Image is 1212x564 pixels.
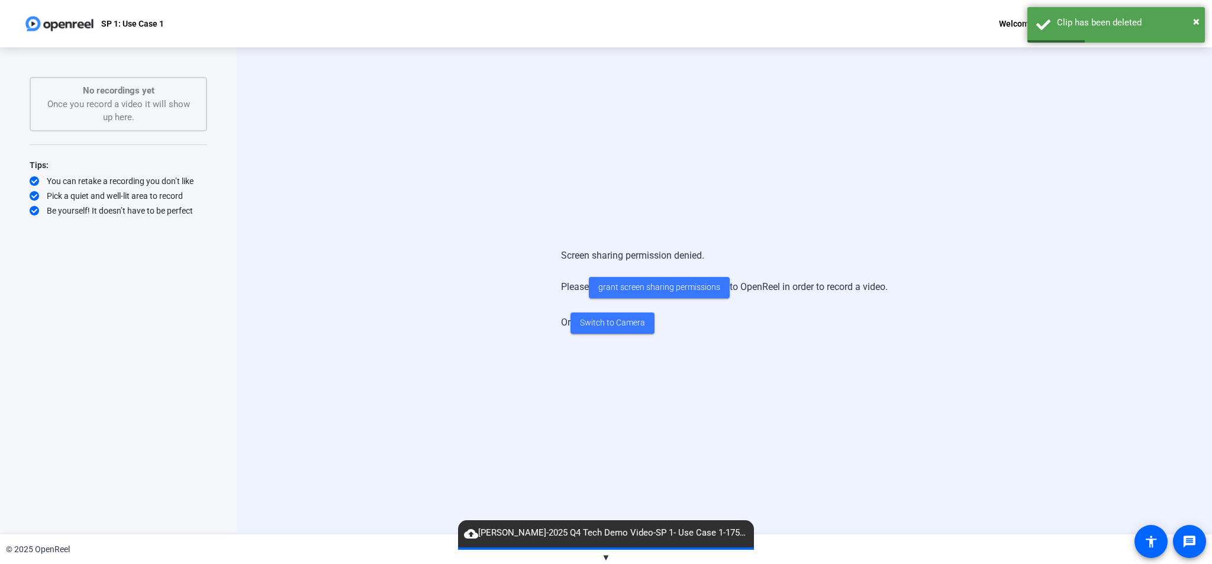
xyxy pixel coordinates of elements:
div: Pick a quiet and well-lit area to record [30,190,207,202]
mat-icon: cloud_upload [464,527,478,541]
span: grant screen sharing permissions [598,281,720,294]
div: Clip has been deleted [1057,16,1196,30]
img: OpenReel logo [24,12,95,36]
p: No recordings yet [43,84,194,98]
div: Screen sharing permission denied. Please to OpenReel in order to record a video. Or [561,237,888,346]
div: You can retake a recording you don’t like [30,175,207,187]
span: [PERSON_NAME]-2025 Q4 Tech Demo Video-SP 1- Use Case 1-1757353368880-screen [458,526,754,540]
button: grant screen sharing permissions [589,277,730,298]
button: Close [1193,12,1200,30]
span: Switch to Camera [580,317,645,329]
p: SP 1: Use Case 1 [101,17,164,31]
span: ▼ [602,552,611,563]
span: × [1193,14,1200,28]
button: Switch to Camera [570,312,655,334]
div: © 2025 OpenReel [6,543,70,556]
div: Once you record a video it will show up here. [43,84,194,124]
mat-icon: accessibility [1144,534,1158,549]
div: Tips: [30,158,207,172]
div: Be yourself! It doesn’t have to be perfect [30,205,207,217]
div: Welcome, [PERSON_NAME][DEMOGRAPHIC_DATA] [999,17,1188,31]
mat-icon: message [1182,534,1197,549]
